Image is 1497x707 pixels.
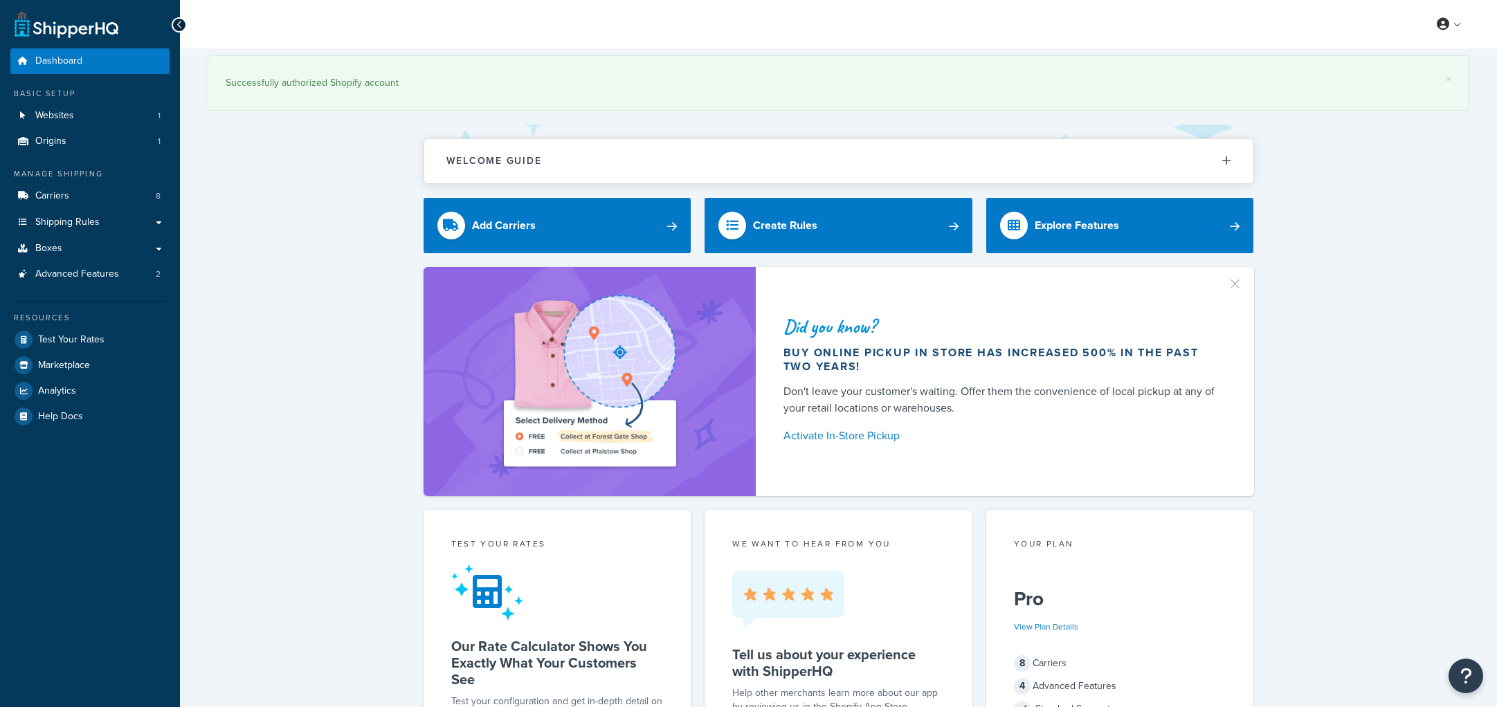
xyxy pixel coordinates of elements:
[1035,216,1119,235] div: Explore Features
[10,129,170,154] a: Origins1
[158,136,161,147] span: 1
[10,312,170,324] div: Resources
[35,55,82,67] span: Dashboard
[732,538,945,550] p: we want to hear from you
[10,88,170,100] div: Basic Setup
[156,268,161,280] span: 2
[446,156,542,166] h2: Welcome Guide
[783,317,1221,336] div: Did you know?
[1014,538,1226,553] div: Your Plan
[451,538,664,553] div: Test your rates
[10,129,170,154] li: Origins
[1014,654,1226,673] div: Carriers
[35,217,100,228] span: Shipping Rules
[10,236,170,261] a: Boxes
[472,216,536,235] div: Add Carriers
[1014,678,1031,695] span: 4
[1014,588,1226,610] h5: Pro
[10,210,170,235] a: Shipping Rules
[986,198,1254,253] a: Explore Features
[10,183,170,209] li: Carriers
[753,216,817,235] div: Create Rules
[35,136,66,147] span: Origins
[10,261,170,287] a: Advanced Features2
[10,103,170,129] li: Websites
[783,383,1221,416] div: Don't leave your customer's waiting. Offer them the convenience of local pickup at any of your re...
[38,360,90,371] span: Marketplace
[451,638,664,688] h5: Our Rate Calculator Shows You Exactly What Your Customers See
[10,168,170,180] div: Manage Shipping
[10,103,170,129] a: Websites1
[38,411,83,423] span: Help Docs
[783,426,1221,446] a: Activate In-Store Pickup
[156,190,161,202] span: 8
[424,198,691,253] a: Add Carriers
[1014,677,1226,696] div: Advanced Features
[226,73,1451,93] div: Successfully authorized Shopify account
[38,334,105,346] span: Test Your Rates
[158,110,161,122] span: 1
[10,404,170,429] a: Help Docs
[1446,73,1451,84] a: ×
[424,139,1253,183] button: Welcome Guide
[1014,621,1078,633] a: View Plan Details
[35,268,119,280] span: Advanced Features
[1449,659,1483,693] button: Open Resource Center
[464,288,715,476] img: ad-shirt-map-b0359fc47e01cab431d101c4b569394f6a03f54285957d908178d52f29eb9668.png
[732,646,945,679] h5: Tell us about your experience with ShipperHQ
[10,48,170,74] a: Dashboard
[783,346,1221,374] div: Buy online pickup in store has increased 500% in the past two years!
[1014,655,1031,672] span: 8
[10,327,170,352] a: Test Your Rates
[35,190,69,202] span: Carriers
[10,353,170,378] a: Marketplace
[705,198,972,253] a: Create Rules
[10,378,170,403] a: Analytics
[10,261,170,287] li: Advanced Features
[38,385,76,397] span: Analytics
[35,110,74,122] span: Websites
[10,183,170,209] a: Carriers8
[35,243,62,255] span: Boxes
